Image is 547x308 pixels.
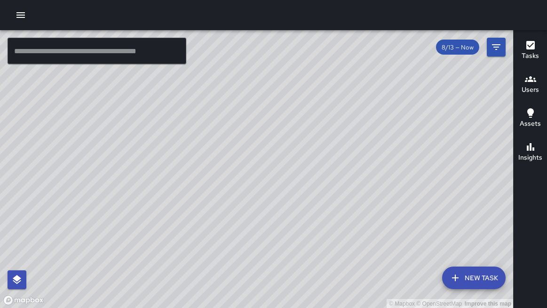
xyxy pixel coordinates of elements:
[442,267,506,289] button: New Task
[514,34,547,68] button: Tasks
[436,43,479,51] span: 8/13 — Now
[487,38,506,57] button: Filters
[522,51,539,61] h6: Tasks
[522,85,539,95] h6: Users
[514,136,547,170] button: Insights
[518,153,542,163] h6: Insights
[514,68,547,102] button: Users
[520,119,541,129] h6: Assets
[514,102,547,136] button: Assets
